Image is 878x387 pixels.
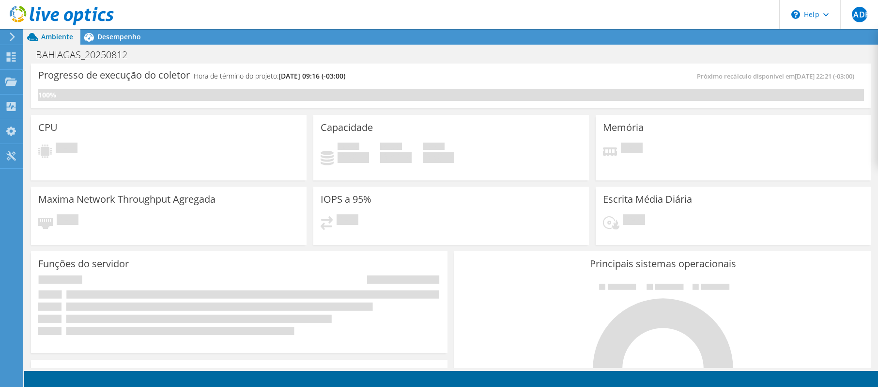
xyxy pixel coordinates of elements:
h3: CPU [38,122,58,133]
span: Ambiente [41,32,73,41]
span: Pendente [56,143,77,156]
span: Pendente [621,143,643,156]
h4: Hora de término do projeto: [194,71,345,81]
h4: 0 GiB [380,152,412,163]
span: Disponível [380,143,402,152]
span: LADP [852,7,867,22]
span: [DATE] 22:21 (-03:00) [795,72,854,81]
svg: \n [791,10,800,19]
h3: IOPS a 95% [321,194,371,205]
h3: Escrita Média Diária [603,194,692,205]
h1: BAHIAGAS_20250812 [31,49,142,60]
h3: Memória [603,122,644,133]
h4: 0 GiB [423,152,454,163]
h3: Funções do servidor [38,258,129,269]
span: Usado [338,143,359,152]
span: Próximo recálculo disponível em [697,72,859,81]
h3: Capacidade [321,122,373,133]
h3: Principais sistemas operacionais [462,258,863,269]
span: Desempenho [97,32,141,41]
span: Total [423,143,445,152]
h3: Maxima Network Throughput Agregada [38,194,216,205]
span: Pendente [623,214,645,227]
span: Pendente [337,214,358,227]
span: Pendente [57,214,78,227]
span: [DATE] 09:16 (-03:00) [278,71,345,81]
h4: 0 GiB [338,152,369,163]
h3: Principais fabricantes de servidor [38,367,187,378]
